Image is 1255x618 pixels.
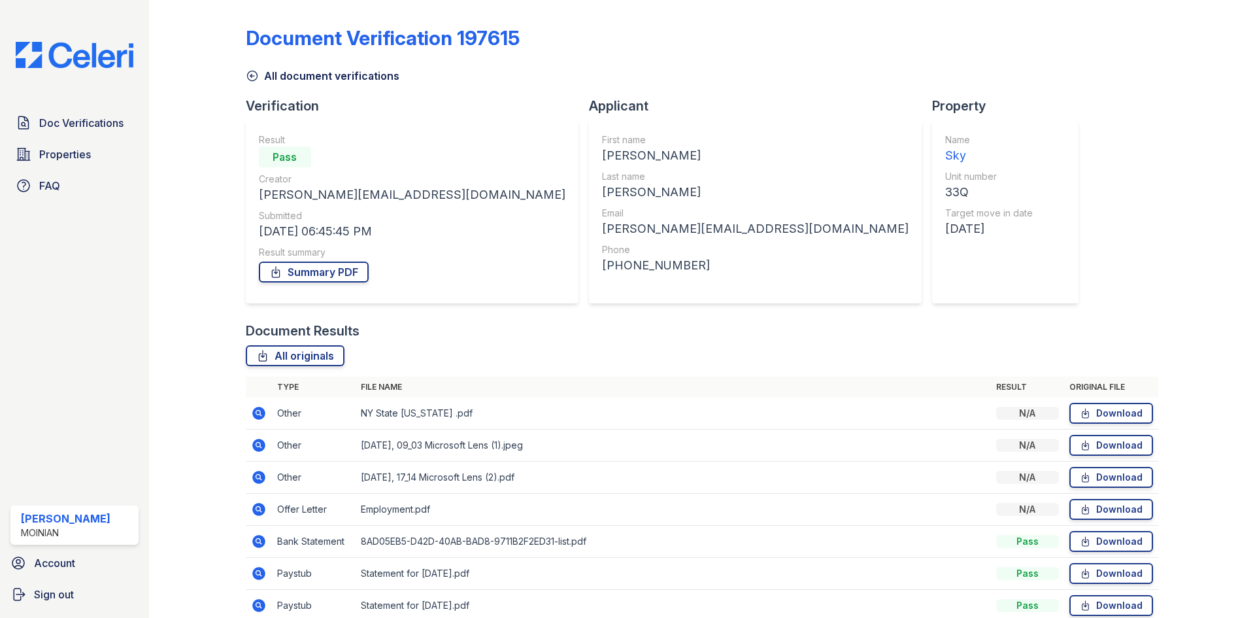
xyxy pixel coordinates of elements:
div: Name [945,133,1033,146]
div: First name [602,133,909,146]
div: N/A [996,471,1059,484]
div: Result [259,133,565,146]
div: Submitted [259,209,565,222]
div: Applicant [589,97,932,115]
td: Offer Letter [272,494,356,526]
div: Last name [602,170,909,183]
div: Document Results [246,322,360,340]
a: Download [1069,403,1153,424]
div: [PERSON_NAME] [21,511,110,526]
div: [PERSON_NAME][EMAIL_ADDRESS][DOMAIN_NAME] [602,220,909,238]
div: Unit number [945,170,1033,183]
div: N/A [996,407,1059,420]
td: 8AD05EB5-D42D-40AB-BAD8-9711B2F2ED31-list.pdf [356,526,991,558]
a: Name Sky [945,133,1033,165]
td: Employment.pdf [356,494,991,526]
td: NY State [US_STATE] .pdf [356,398,991,430]
div: [PHONE_NUMBER] [602,256,909,275]
a: Doc Verifications [10,110,139,136]
div: Property [932,97,1089,115]
th: Result [991,377,1064,398]
div: [PERSON_NAME][EMAIL_ADDRESS][DOMAIN_NAME] [259,186,565,204]
div: [PERSON_NAME] [602,183,909,201]
a: Download [1069,563,1153,584]
a: Summary PDF [259,262,369,283]
a: Download [1069,499,1153,520]
div: N/A [996,439,1059,452]
a: Download [1069,595,1153,616]
div: [DATE] 06:45:45 PM [259,222,565,241]
div: Target move in date [945,207,1033,220]
div: Creator [259,173,565,186]
a: All document verifications [246,68,399,84]
a: Account [5,550,144,576]
div: Pass [996,599,1059,612]
td: Other [272,398,356,430]
a: All originals [246,345,344,366]
td: Bank Statement [272,526,356,558]
td: Other [272,430,356,462]
th: File name [356,377,991,398]
th: Type [272,377,356,398]
img: CE_Logo_Blue-a8612792a0a2168367f1c8372b55b34899dd931a85d93a1a3d3e32e68fde9ad4.png [5,42,144,68]
div: 33Q [945,183,1033,201]
a: Download [1069,531,1153,552]
span: Sign out [34,587,74,602]
a: Properties [10,141,139,167]
div: Sky [945,146,1033,165]
div: Phone [602,243,909,256]
a: FAQ [10,173,139,199]
span: Account [34,555,75,571]
div: Result summary [259,246,565,259]
div: Email [602,207,909,220]
div: Verification [246,97,589,115]
a: Sign out [5,581,144,608]
td: [DATE], 17_14 Microsoft Lens (2).pdf [356,462,991,494]
a: Download [1069,435,1153,456]
div: N/A [996,503,1059,516]
a: Download [1069,467,1153,488]
div: Moinian [21,526,110,540]
td: Paystub [272,558,356,590]
td: [DATE], 09_03 Microsoft Lens (1).jpeg [356,430,991,462]
div: [PERSON_NAME] [602,146,909,165]
td: Other [272,462,356,494]
span: Doc Verifications [39,115,124,131]
div: Document Verification 197615 [246,26,520,50]
span: Properties [39,146,91,162]
div: Pass [996,567,1059,580]
td: Statement for [DATE].pdf [356,558,991,590]
div: Pass [259,146,311,167]
div: Pass [996,535,1059,548]
span: FAQ [39,178,60,194]
th: Original file [1064,377,1158,398]
div: [DATE] [945,220,1033,238]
